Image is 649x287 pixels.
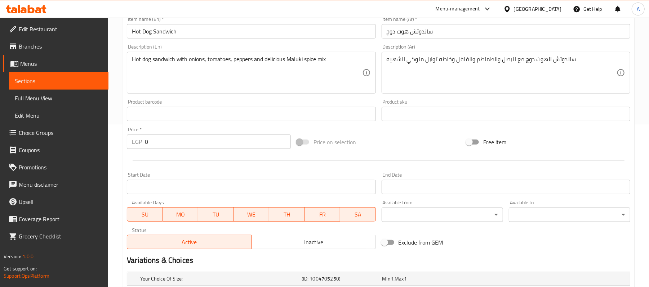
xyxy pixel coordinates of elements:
[15,77,103,85] span: Sections
[3,20,108,38] a: Edit Restaurant
[382,107,630,121] input: Please enter product sku
[314,138,356,146] span: Price on selection
[340,207,376,222] button: SA
[19,163,103,172] span: Promotions
[382,274,391,283] span: Min
[251,235,376,249] button: Inactive
[140,275,299,282] h5: Your Choice Of Size:
[19,128,103,137] span: Choice Groups
[198,207,234,222] button: TU
[9,90,108,107] a: Full Menu View
[15,94,103,102] span: Full Menu View
[19,215,103,223] span: Coverage Report
[163,207,199,222] button: MO
[254,237,373,247] span: Inactive
[3,124,108,141] a: Choice Groups
[19,42,103,51] span: Branches
[15,111,103,120] span: Edit Menu
[399,238,443,247] span: Exclude from GEM
[22,252,34,261] span: 1.0.0
[305,207,341,222] button: FR
[234,207,270,222] button: WE
[4,252,21,261] span: Version:
[19,180,103,189] span: Menu disclaimer
[130,237,249,247] span: Active
[9,72,108,90] a: Sections
[127,107,375,121] input: Please enter product barcode
[395,274,404,283] span: Max
[343,209,373,220] span: SA
[132,56,362,90] textarea: Hot dog sandwich with onions, tomatoes, peppers and delicious Maluki spice mix
[19,197,103,206] span: Upsell
[514,5,561,13] div: [GEOGRAPHIC_DATA]
[145,135,291,149] input: Please enter price
[4,264,37,273] span: Get support on:
[436,5,480,13] div: Menu-management
[9,107,108,124] a: Edit Menu
[387,56,617,90] textarea: ساندوتش الهوت دوج مع البصل والطماطم والفلفل وخلطه توابل ملوكي الشهيه
[237,209,267,220] span: WE
[20,59,103,68] span: Menus
[3,193,108,210] a: Upsell
[130,209,160,220] span: SU
[382,208,503,222] div: ​
[127,235,252,249] button: Active
[382,24,630,38] input: Enter name Ar
[3,210,108,228] a: Coverage Report
[3,228,108,245] a: Grocery Checklist
[127,272,630,285] div: Expand
[132,137,142,146] p: EGP
[127,207,163,222] button: SU
[19,232,103,241] span: Grocery Checklist
[166,209,196,220] span: MO
[509,208,630,222] div: ​
[269,207,305,222] button: TH
[3,55,108,72] a: Menus
[19,146,103,154] span: Coupons
[382,275,460,282] div: ,
[483,138,506,146] span: Free item
[127,24,375,38] input: Enter name En
[3,38,108,55] a: Branches
[201,209,231,220] span: TU
[272,209,302,220] span: TH
[3,159,108,176] a: Promotions
[308,209,338,220] span: FR
[3,176,108,193] a: Menu disclaimer
[3,141,108,159] a: Coupons
[637,5,640,13] span: A
[127,255,630,266] h2: Variations & Choices
[19,25,103,33] span: Edit Restaurant
[4,271,49,281] a: Support.OpsPlatform
[404,274,407,283] span: 1
[302,275,379,282] h5: (ID: 1004705250)
[391,274,394,283] span: 1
